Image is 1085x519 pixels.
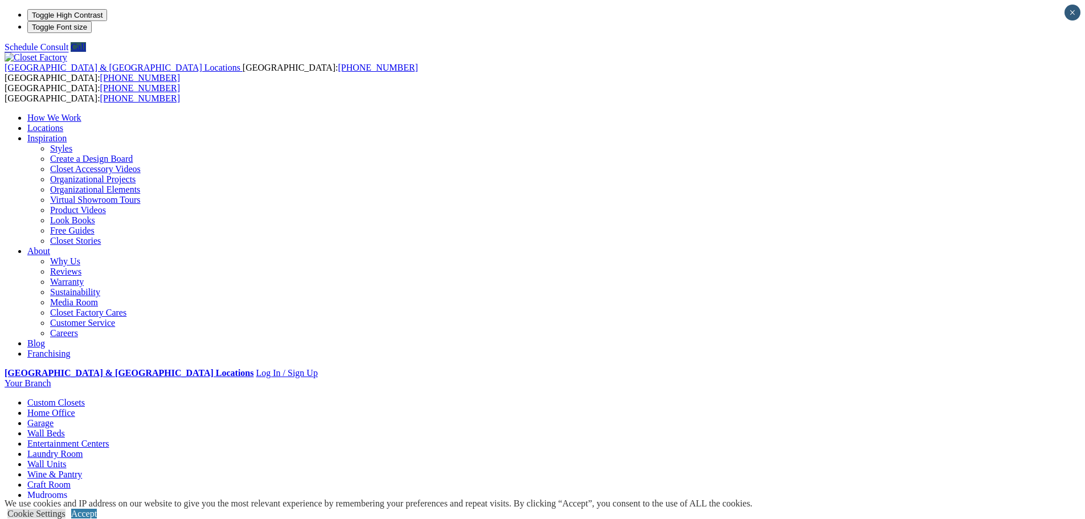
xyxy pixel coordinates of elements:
a: [PHONE_NUMBER] [100,73,180,83]
button: Toggle Font size [27,21,92,33]
a: Wall Beds [27,428,65,438]
a: Mudrooms [27,490,67,500]
a: Schedule Consult [5,42,68,52]
a: Closet Accessory Videos [50,164,141,174]
a: Cookie Settings [7,509,65,518]
img: Closet Factory [5,52,67,63]
a: Your Branch [5,378,51,388]
a: Accept [71,509,97,518]
a: Custom Closets [27,398,85,407]
a: Media Room [50,297,98,307]
a: [PHONE_NUMBER] [100,83,180,93]
a: [PHONE_NUMBER] [100,93,180,103]
a: Blog [27,338,45,348]
a: Reviews [50,267,81,276]
a: Organizational Projects [50,174,136,184]
a: Inspiration [27,133,67,143]
span: Toggle Font size [32,23,87,31]
a: How We Work [27,113,81,122]
div: We use cookies and IP address on our website to give you the most relevant experience by remember... [5,498,752,509]
a: Organizational Elements [50,185,140,194]
a: Garage [27,418,54,428]
a: Locations [27,123,63,133]
a: Franchising [27,349,71,358]
a: Customer Service [50,318,115,328]
span: [GEOGRAPHIC_DATA]: [GEOGRAPHIC_DATA]: [5,83,180,103]
a: Create a Design Board [50,154,133,164]
a: Careers [50,328,78,338]
a: Wall Units [27,459,66,469]
a: Look Books [50,215,95,225]
a: Closet Factory Cares [50,308,126,317]
span: Toggle High Contrast [32,11,103,19]
a: Virtual Showroom Tours [50,195,141,205]
a: [GEOGRAPHIC_DATA] & [GEOGRAPHIC_DATA] Locations [5,368,253,378]
button: Close [1064,5,1080,21]
a: Why Us [50,256,80,266]
button: Toggle High Contrast [27,9,107,21]
a: Entertainment Centers [27,439,109,448]
a: Wine & Pantry [27,469,82,479]
a: Laundry Room [27,449,83,459]
a: [PHONE_NUMBER] [338,63,417,72]
a: Log In / Sign Up [256,368,317,378]
a: Warranty [50,277,84,287]
span: [GEOGRAPHIC_DATA]: [GEOGRAPHIC_DATA]: [5,63,418,83]
a: Product Videos [50,205,106,215]
a: Sustainability [50,287,100,297]
a: Styles [50,144,72,153]
a: Craft Room [27,480,71,489]
a: About [27,246,50,256]
a: Call [71,42,86,52]
a: Closet Stories [50,236,101,246]
a: Home Office [27,408,75,418]
a: Free Guides [50,226,95,235]
span: [GEOGRAPHIC_DATA] & [GEOGRAPHIC_DATA] Locations [5,63,240,72]
a: [GEOGRAPHIC_DATA] & [GEOGRAPHIC_DATA] Locations [5,63,243,72]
